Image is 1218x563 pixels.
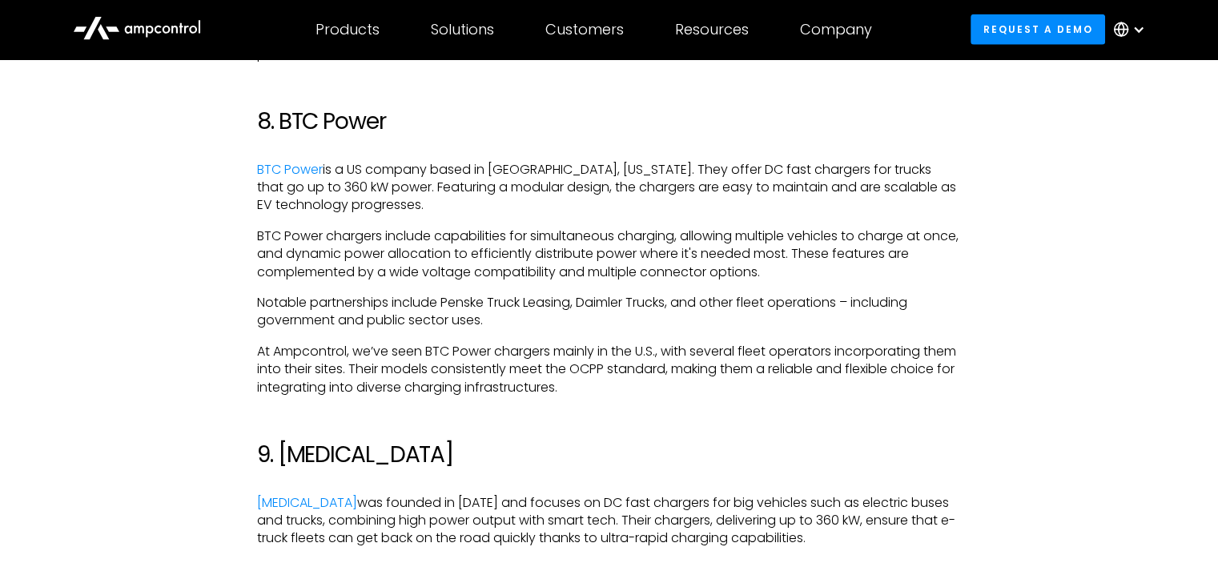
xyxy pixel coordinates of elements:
div: Customers [545,21,624,38]
h2: 9. [MEDICAL_DATA] [257,441,961,468]
a: [MEDICAL_DATA] [257,493,357,512]
div: Solutions [431,21,494,38]
h2: 8. BTC Power [257,108,961,135]
div: Company [800,21,872,38]
p: Notable partnerships include Penske Truck Leasing, Daimler Trucks, and other fleet operations – i... [257,294,961,330]
div: Resources [675,21,749,38]
p: At Ampcontrol, we’ve seen BTC Power chargers mainly in the U.S., with several fleet operators inc... [257,343,961,396]
p: BTC Power chargers include capabilities for simultaneous charging, allowing multiple vehicles to ... [257,227,961,281]
p: was founded in [DATE] and focuses on DC fast chargers for big vehicles such as electric buses and... [257,494,961,548]
p: is a US company based in [GEOGRAPHIC_DATA], [US_STATE]. They offer DC fast chargers for trucks th... [257,161,961,215]
div: Products [316,21,380,38]
a: BTC Power [257,160,323,179]
a: Request a demo [971,14,1105,44]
